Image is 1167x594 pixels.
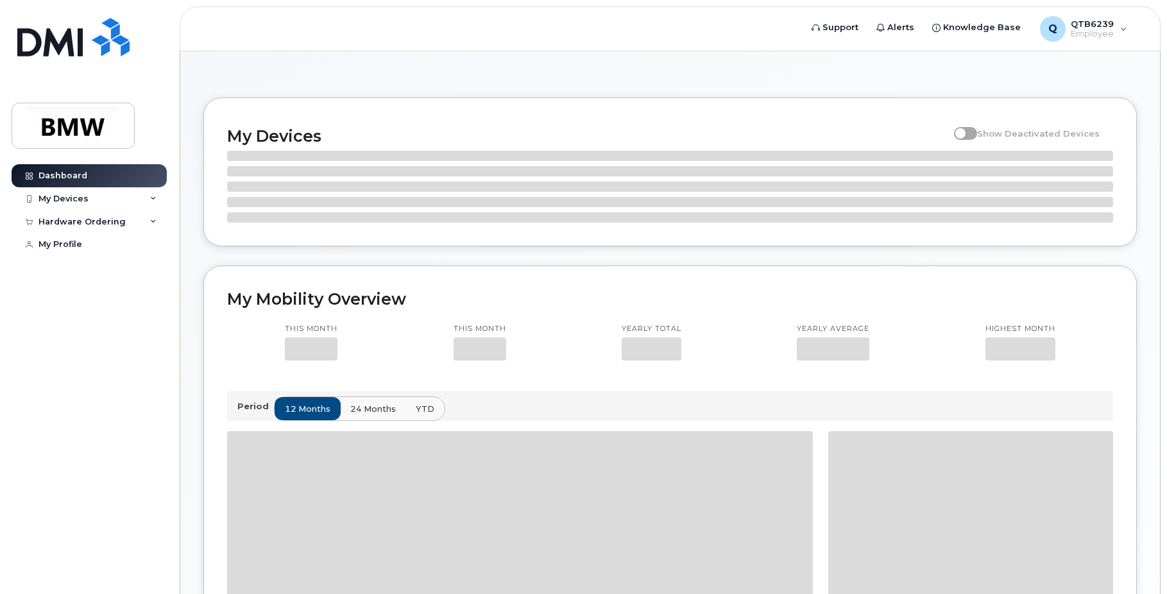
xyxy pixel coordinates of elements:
input: Show Deactivated Devices [954,121,964,132]
p: Period [237,400,274,412]
h2: My Devices [227,126,948,146]
p: This month [454,324,506,334]
span: Show Deactivated Devices [977,128,1100,139]
p: Yearly average [797,324,869,334]
p: Highest month [985,324,1055,334]
h2: My Mobility Overview [227,289,1113,309]
p: Yearly total [622,324,681,334]
p: This month [285,324,337,334]
span: YTD [416,403,434,415]
span: 24 months [350,403,396,415]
